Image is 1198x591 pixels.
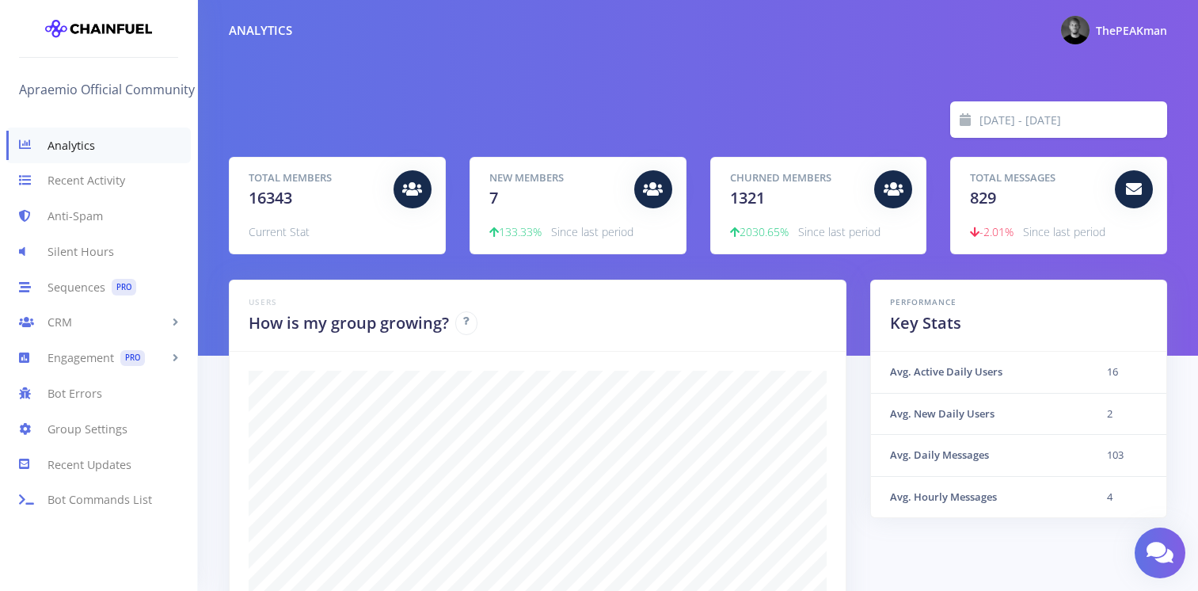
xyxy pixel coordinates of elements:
h5: Total Members [249,170,382,186]
th: Avg. Daily Messages [871,435,1088,477]
span: PRO [120,350,145,367]
span: 2030.65% [730,224,789,239]
td: 2 [1088,393,1166,435]
th: Avg. Active Daily Users [871,352,1088,393]
td: 103 [1088,435,1166,477]
a: @PeeeakM Photo ThePEAKman [1048,13,1167,48]
h2: How is my group growing? [249,311,449,335]
span: 829 [970,187,996,208]
h5: Churned Members [730,170,863,186]
span: Since last period [1023,224,1105,239]
h5: New Members [489,170,622,186]
h6: Users [249,296,827,308]
span: Since last period [798,224,880,239]
span: 7 [489,187,498,208]
img: @PeeeakM Photo [1061,16,1090,44]
td: 4 [1088,476,1166,517]
img: chainfuel-logo [45,13,152,44]
span: Current Stat [249,224,310,239]
a: Analytics [6,128,191,163]
h6: Performance [890,296,1147,308]
th: Avg. New Daily Users [871,393,1088,435]
span: ThePEAKman [1096,23,1167,38]
span: Since last period [551,224,633,239]
th: Avg. Hourly Messages [871,476,1088,517]
span: PRO [112,279,136,295]
span: 133.33% [489,224,542,239]
h5: Total Messages [970,170,1103,186]
span: 16343 [249,187,292,208]
span: 1321 [730,187,765,208]
span: -2.01% [970,224,1014,239]
td: 16 [1088,352,1166,393]
h2: Key Stats [890,311,1147,335]
div: Analytics [229,21,292,40]
a: Apraemio Official Community [19,77,204,102]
